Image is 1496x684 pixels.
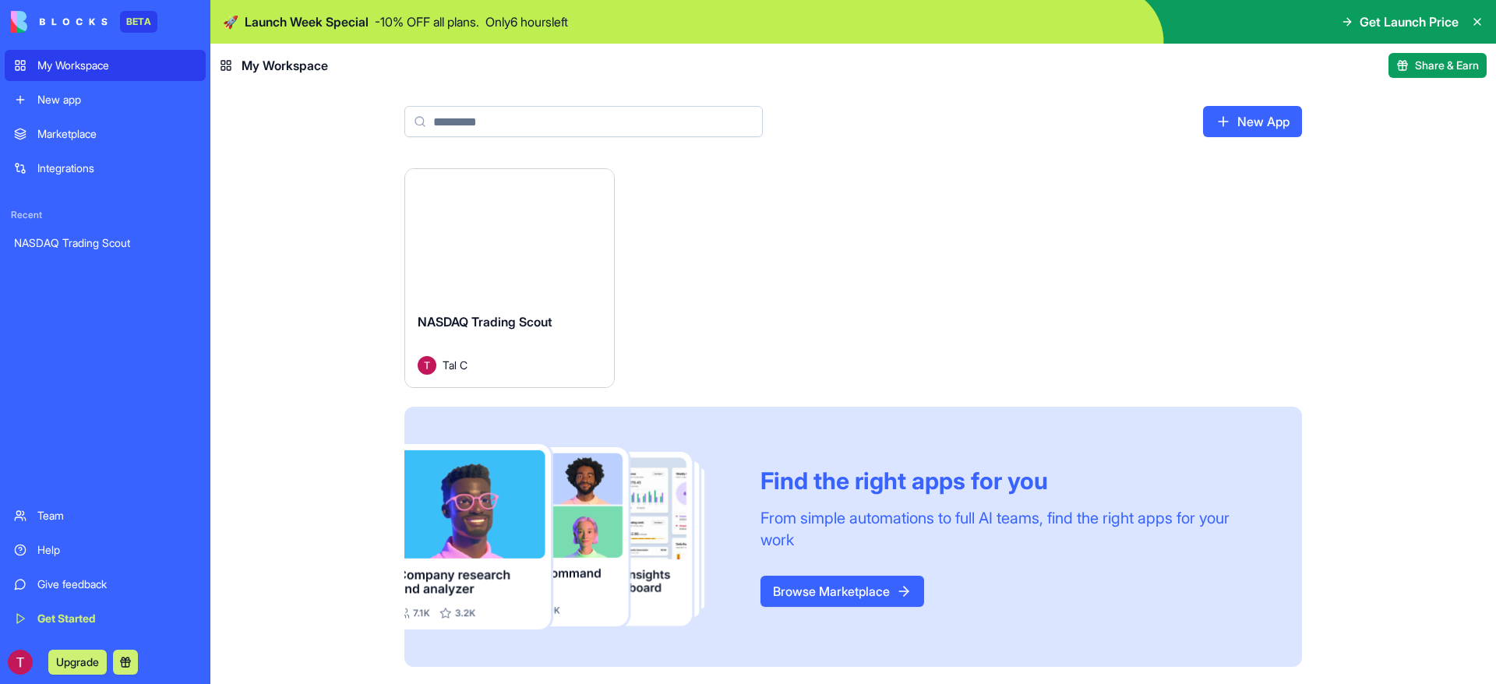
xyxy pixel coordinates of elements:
span: NASDAQ Trading Scout [418,314,552,330]
span: 🚀 [223,12,238,31]
div: Help [37,542,196,558]
div: Marketplace [37,126,196,142]
a: BETA [11,11,157,33]
div: New app [37,92,196,108]
span: My Workspace [242,56,328,75]
a: Team [5,500,206,531]
a: My Workspace [5,50,206,81]
div: Get Started [37,611,196,626]
button: Share & Earn [1388,53,1487,78]
div: NASDAQ Trading Scout [14,235,196,251]
img: Avatar [418,356,436,375]
a: Upgrade [48,654,107,669]
div: My Workspace [37,58,196,73]
span: Launch Week Special [245,12,369,31]
button: Upgrade [48,650,107,675]
span: Share & Earn [1415,58,1479,73]
img: Frame_181_egmpey.png [404,444,736,630]
a: Help [5,534,206,566]
img: ACg8ocJ7cnHF8U7P2KwxxgjThlE8PLR3m48DcEDdwvEBpLnyS0MvFw=s96-c [8,650,33,675]
a: Marketplace [5,118,206,150]
a: Integrations [5,153,206,184]
div: Give feedback [37,576,196,592]
span: Recent [5,209,206,221]
span: Get Launch Price [1360,12,1459,31]
a: Get Started [5,603,206,634]
div: Find the right apps for you [760,467,1265,495]
div: Team [37,508,196,524]
img: logo [11,11,108,33]
a: Browse Marketplace [760,576,924,607]
a: New App [1203,106,1302,137]
p: - 10 % OFF all plans. [375,12,479,31]
span: Tal C [443,357,467,373]
div: From simple automations to full AI teams, find the right apps for your work [760,507,1265,551]
a: NASDAQ Trading Scout [5,227,206,259]
div: BETA [120,11,157,33]
a: Give feedback [5,569,206,600]
a: NASDAQ Trading ScoutAvatarTal C [404,168,615,388]
p: Only 6 hours left [485,12,568,31]
a: New app [5,84,206,115]
div: Integrations [37,160,196,176]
